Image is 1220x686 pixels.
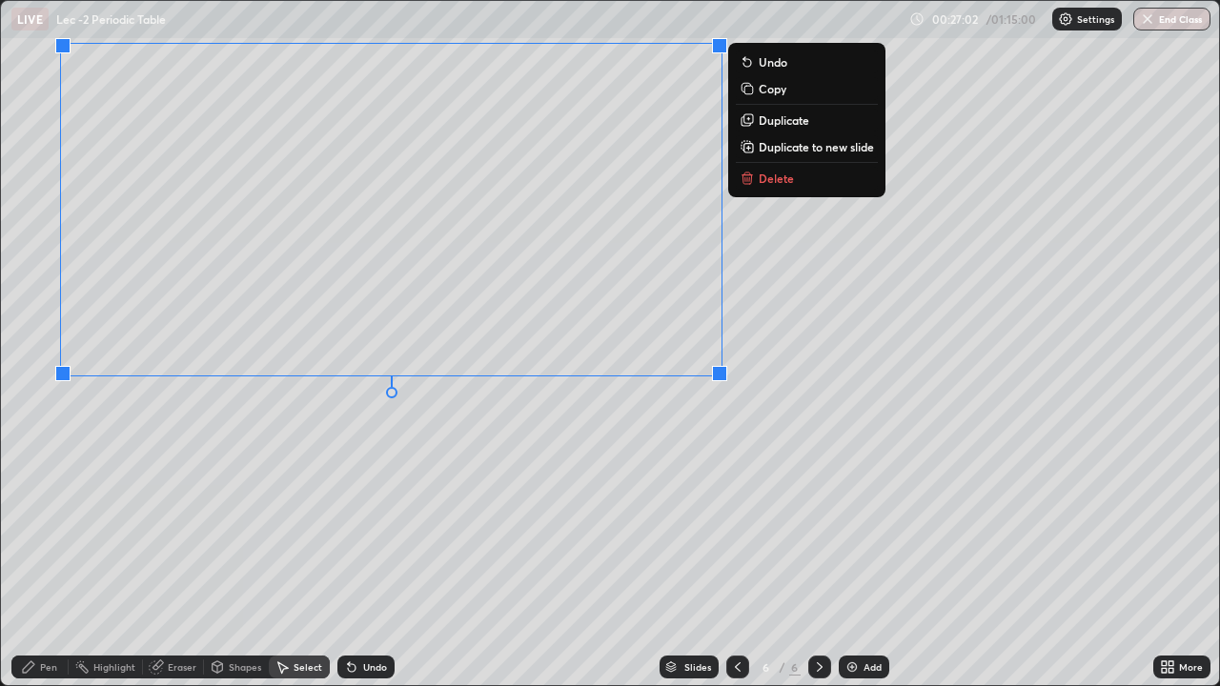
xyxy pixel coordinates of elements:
p: Copy [759,81,786,96]
img: class-settings-icons [1058,11,1073,27]
button: Copy [736,77,878,100]
div: Eraser [168,662,196,672]
div: Slides [684,662,711,672]
button: Delete [736,167,878,190]
img: end-class-cross [1140,11,1155,27]
div: More [1179,662,1203,672]
p: Duplicate to new slide [759,139,874,154]
p: Duplicate [759,112,809,128]
p: Settings [1077,14,1114,24]
div: Highlight [93,662,135,672]
p: LIVE [17,11,43,27]
div: Shapes [229,662,261,672]
div: Select [294,662,322,672]
p: Lec -2 Periodic Table [56,11,166,27]
button: Duplicate [736,109,878,131]
div: 6 [757,661,776,673]
button: End Class [1133,8,1210,30]
button: Undo [736,50,878,73]
div: Undo [363,662,387,672]
p: Undo [759,54,787,70]
div: / [780,661,785,673]
div: Add [864,662,882,672]
p: Delete [759,171,794,186]
div: 6 [789,658,801,676]
button: Duplicate to new slide [736,135,878,158]
div: Pen [40,662,57,672]
img: add-slide-button [844,659,860,675]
